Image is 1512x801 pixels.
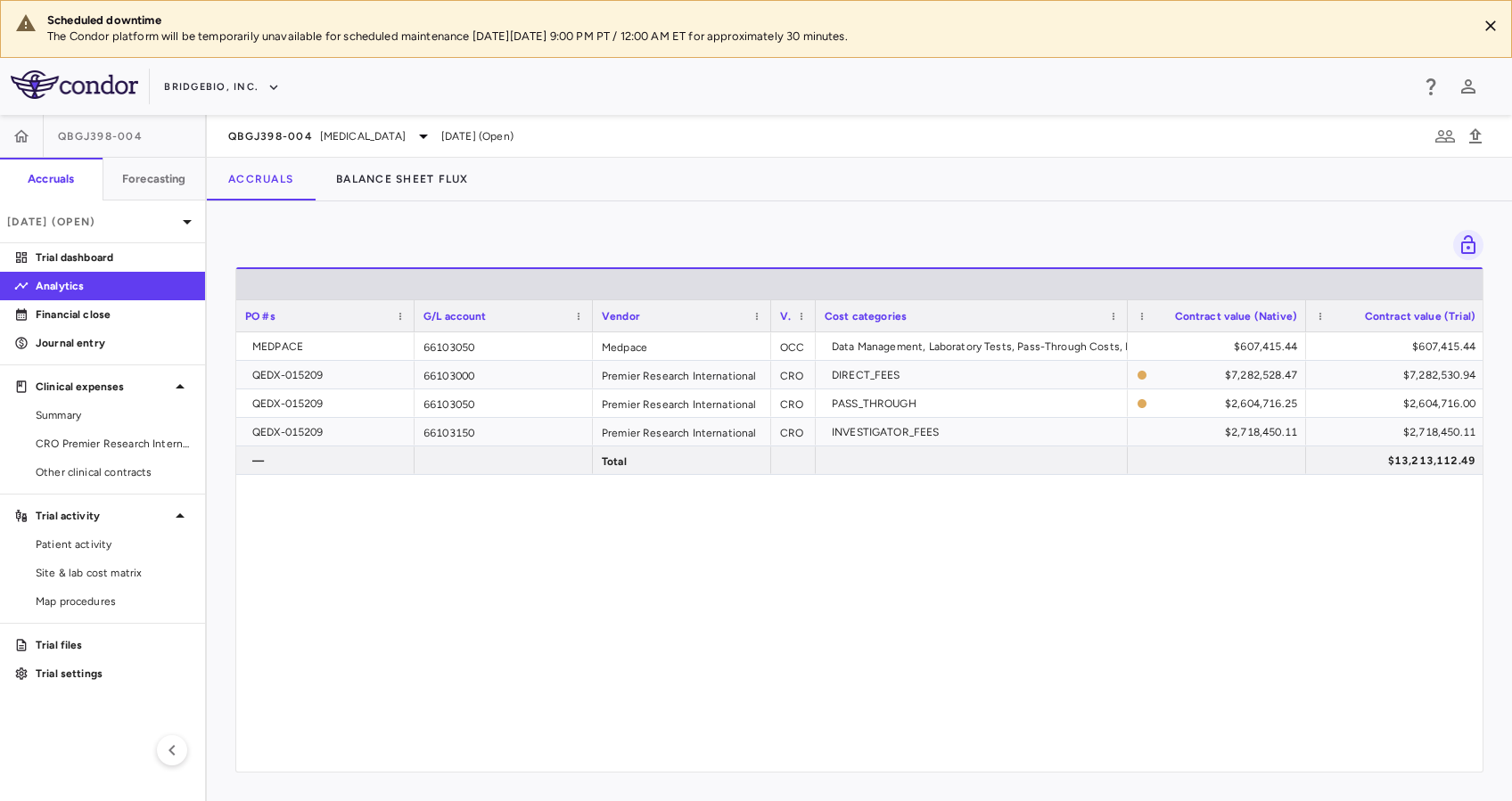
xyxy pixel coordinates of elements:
p: [DATE] (Open) [7,214,177,230]
h6: Forecasting [122,171,186,187]
button: Balance Sheet Flux [315,158,490,200]
div: PASS_THROUGH [832,389,1119,418]
span: CRO Premier Research International [36,436,191,452]
p: Trial settings [36,666,191,682]
div: CRO [771,389,816,417]
p: Financial close [36,307,191,323]
span: [MEDICAL_DATA] [320,128,406,144]
span: QBGJ398-004 [228,129,313,143]
img: logo-full-SnFGN8VE.png [11,70,138,99]
div: $2,718,450.11 [1322,418,1475,446]
span: Map procedures [36,593,191,609]
div: $2,718,450.11 [1144,418,1297,446]
div: Total [593,446,771,474]
div: QEDX-015209 [252,361,406,389]
div: Premier Research International [593,389,771,417]
button: Accruals [207,158,315,200]
div: — [252,446,406,475]
div: $7,282,528.47 [1155,361,1297,389]
p: Clinical expenses [36,379,169,395]
p: The Condor platform will be temporarily unavailable for scheduled maintenance [DATE][DATE] 9:00 P... [47,29,1463,45]
div: QEDX-015209 [252,418,406,446]
div: 66103000 [415,361,593,388]
p: Trial dashboard [36,249,191,266]
p: Trial files [36,637,191,653]
div: CRO [771,361,816,388]
span: Site & lab cost matrix [36,565,191,581]
div: Scheduled downtime [47,12,1463,29]
div: 66103050 [415,389,593,417]
div: $2,604,716.00 [1322,389,1475,418]
button: BridgeBio, Inc. [164,73,280,102]
span: Other clinical contracts [36,464,191,480]
div: MEDPACE [252,332,406,361]
div: INVESTIGATOR_FEES [832,418,1119,446]
span: Patient activity [36,536,191,552]
span: The contract record and uploaded budget values do not match. Please review the contract record an... [1137,362,1297,388]
span: QBGJ398-004 [58,129,143,143]
div: $2,604,716.25 [1155,389,1297,418]
div: Premier Research International [593,418,771,445]
div: 66103050 [415,332,593,360]
div: Medpace [593,332,771,360]
p: Analytics [36,278,191,294]
div: 66103150 [415,418,593,445]
span: Contract value (Native) [1175,310,1297,323]
span: Vendor [602,310,640,323]
div: DIRECT_FEES [832,361,1119,389]
div: $607,415.44 [1322,332,1475,361]
span: Cost categories [825,310,907,323]
p: Trial activity [36,508,169,524]
span: [DATE] (Open) [441,128,514,144]
span: Summary [36,407,191,423]
div: OCC [771,332,816,360]
span: Contract value (Trial) [1365,310,1475,323]
div: Premier Research International [593,361,771,388]
span: Lock grid [1446,230,1483,260]
div: $13,213,112.49 [1322,446,1475,475]
div: CRO [771,418,816,445]
p: Journal entry [36,335,191,351]
div: $607,415.44 [1144,332,1297,361]
h6: Accruals [28,171,74,187]
span: The contract record and uploaded budget values do not match. Please review the contract record an... [1137,390,1297,416]
div: QEDX-015209 [252,389,406,418]
span: Vendor type [780,310,791,323]
span: PO #s [245,310,275,323]
span: G/L account [423,310,487,323]
div: $7,282,530.94 [1322,361,1475,389]
button: Close [1477,12,1504,39]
